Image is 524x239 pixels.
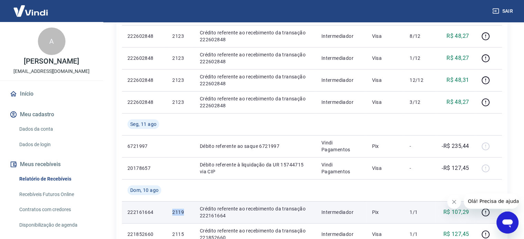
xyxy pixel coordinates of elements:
p: [PERSON_NAME] [24,58,79,65]
a: Disponibilização de agenda [17,218,95,232]
p: Intermediador [321,33,361,40]
a: Relatório de Recebíveis [17,172,95,186]
p: Débito referente à liquidação da UR 15744715 via CIP [200,161,310,175]
p: 2123 [172,55,188,62]
p: 1/1 [410,209,430,216]
button: Sair [491,5,516,18]
p: Crédito referente ao recebimento da transação 222602848 [200,51,310,65]
p: Visa [372,55,399,62]
p: Visa [372,33,399,40]
p: 1/1 [410,231,430,238]
p: Crédito referente ao recebimento da transação 222602848 [200,73,310,87]
p: Visa [372,77,399,84]
p: R$ 48,27 [446,54,469,62]
p: - [410,143,430,150]
p: Crédito referente ao recebimento da transação 222602848 [200,29,310,43]
p: 2123 [172,33,188,40]
p: 2115 [172,231,188,238]
span: Seg, 11 ago [130,121,156,128]
button: Meus recebíveis [8,157,95,172]
p: 6721997 [127,143,161,150]
iframe: Mensagem da empresa [464,194,518,209]
div: A [38,28,65,55]
p: [EMAIL_ADDRESS][DOMAIN_NAME] [13,68,90,75]
p: 222602848 [127,55,161,62]
p: R$ 127,45 [443,230,469,238]
p: R$ 48,31 [446,76,469,84]
p: Visa [372,231,399,238]
p: 1/12 [410,55,430,62]
p: R$ 48,27 [446,98,469,106]
a: Dados de login [17,138,95,152]
p: 3/12 [410,99,430,106]
a: Início [8,86,95,101]
a: Recebíveis Futuros Online [17,187,95,202]
p: 2123 [172,99,188,106]
p: R$ 48,27 [446,32,469,40]
p: - [410,165,430,172]
p: Vindi Pagamentos [321,161,361,175]
a: Contratos com credores [17,203,95,217]
img: Vindi [8,0,53,21]
p: 12/12 [410,77,430,84]
p: 20178657 [127,165,161,172]
p: Crédito referente ao recebimento da transação 222161664 [200,205,310,219]
p: R$ 107,29 [443,208,469,216]
p: 221852660 [127,231,161,238]
p: 222602848 [127,33,161,40]
p: -R$ 127,45 [442,164,469,172]
p: Pix [372,209,399,216]
p: Visa [372,165,399,172]
p: 222602848 [127,77,161,84]
span: Dom, 10 ago [130,187,158,194]
p: 222602848 [127,99,161,106]
p: Intermediador [321,55,361,62]
p: 2123 [172,77,188,84]
span: Olá! Precisa de ajuda? [4,5,58,10]
p: Intermediador [321,77,361,84]
p: Visa [372,99,399,106]
p: Vindi Pagamentos [321,139,361,153]
iframe: Fechar mensagem [447,195,461,209]
p: Intermediador [321,231,361,238]
p: Intermediador [321,209,361,216]
p: Débito referente ao saque 6721997 [200,143,310,150]
p: 222161664 [127,209,161,216]
a: Dados da conta [17,122,95,136]
p: 8/12 [410,33,430,40]
p: Crédito referente ao recebimento da transação 222602848 [200,95,310,109]
p: Intermediador [321,99,361,106]
button: Meu cadastro [8,107,95,122]
p: 2119 [172,209,188,216]
iframe: Botão para abrir a janela de mensagens [496,211,518,233]
p: Pix [372,143,399,150]
p: -R$ 235,44 [442,142,469,150]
